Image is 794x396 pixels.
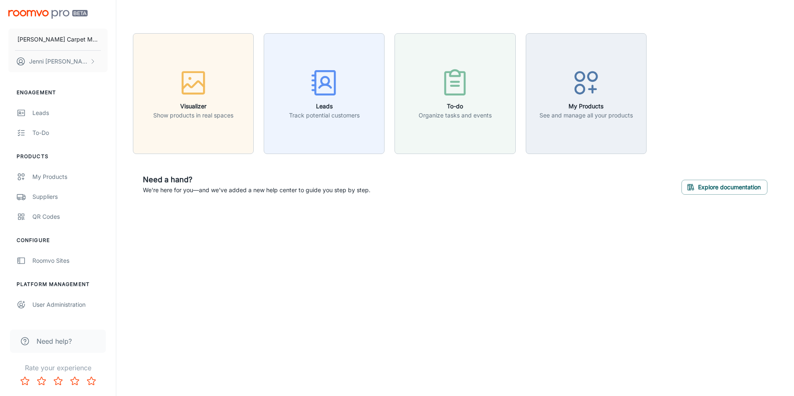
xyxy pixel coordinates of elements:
[395,33,515,154] button: To-doOrganize tasks and events
[539,111,633,120] p: See and manage all your products
[681,180,767,195] button: Explore documentation
[526,33,647,154] button: My ProductsSee and manage all your products
[32,192,108,201] div: Suppliers
[133,33,254,154] button: VisualizerShow products in real spaces
[395,89,515,97] a: To-doOrganize tasks and events
[17,35,98,44] p: [PERSON_NAME] Carpet Mill Outlet
[32,108,108,117] div: Leads
[29,57,88,66] p: Jenni [PERSON_NAME]
[32,172,108,181] div: My Products
[264,33,385,154] button: LeadsTrack potential customers
[8,29,108,50] button: [PERSON_NAME] Carpet Mill Outlet
[289,102,360,111] h6: Leads
[32,128,108,137] div: To-do
[32,212,108,221] div: QR Codes
[264,89,385,97] a: LeadsTrack potential customers
[289,111,360,120] p: Track potential customers
[419,111,492,120] p: Organize tasks and events
[419,102,492,111] h6: To-do
[526,89,647,97] a: My ProductsSee and manage all your products
[143,186,370,195] p: We're here for you—and we've added a new help center to guide you step by step.
[539,102,633,111] h6: My Products
[153,111,233,120] p: Show products in real spaces
[8,10,88,19] img: Roomvo PRO Beta
[153,102,233,111] h6: Visualizer
[143,174,370,186] h6: Need a hand?
[8,51,108,72] button: Jenni [PERSON_NAME]
[681,183,767,191] a: Explore documentation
